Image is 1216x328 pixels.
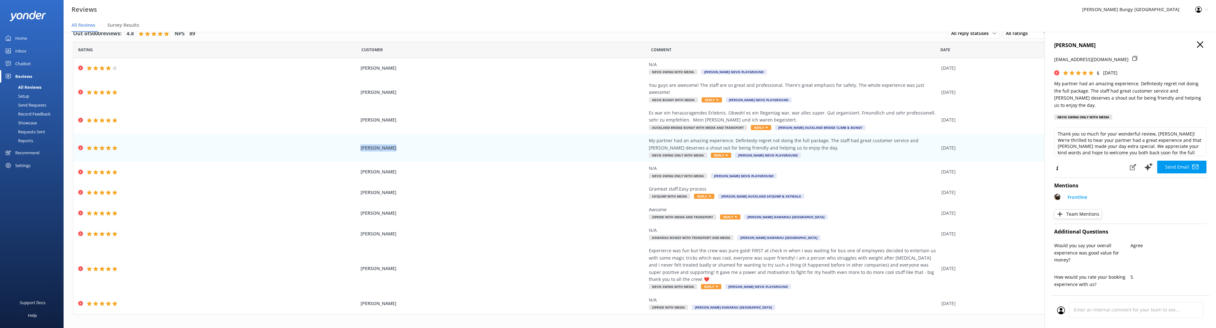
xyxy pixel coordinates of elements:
[1054,228,1206,236] h4: Additional Questions
[361,210,646,217] span: [PERSON_NAME]
[775,125,865,130] span: [PERSON_NAME] Auckland Bridge Climb & Bungy
[189,30,195,38] h4: 89
[4,127,45,136] div: Requests Sent
[941,89,1198,96] div: [DATE]
[1068,194,1087,201] p: Frontline
[15,70,32,83] div: Reviews
[4,118,64,127] a: Showcase
[941,168,1198,175] div: [DATE]
[361,230,646,237] span: [PERSON_NAME]
[649,227,938,234] div: N/A
[649,153,707,158] span: Nevis Swing Only with Media
[127,30,134,38] h4: 4.8
[941,116,1198,123] div: [DATE]
[1054,56,1129,63] p: [EMAIL_ADDRESS][DOMAIN_NAME]
[15,57,31,70] div: Chatbot
[1054,274,1130,288] p: How would you rate your booking experience with us?
[1157,161,1206,173] button: Send Email
[744,214,828,220] span: [PERSON_NAME] Kawarau [GEOGRAPHIC_DATA]
[649,61,938,68] div: N/A
[175,30,185,38] h4: NPS
[649,165,938,172] div: N/A
[1054,127,1206,156] textarea: Thank you so much for your wonderful review, [PERSON_NAME]! We're thrilled to hear your partner h...
[649,97,698,102] span: Nevis Bungy with Media
[725,284,791,289] span: [PERSON_NAME] Nevis Playground
[20,296,45,309] div: Support Docs
[649,214,716,220] span: Zipride with Media and Transport
[941,300,1198,307] div: [DATE]
[701,284,721,289] span: Reply
[4,136,33,145] div: Reports
[4,83,64,92] a: All Reviews
[4,109,51,118] div: Record Feedback
[649,194,690,199] span: SkyJump with Media
[718,194,804,199] span: [PERSON_NAME] Auckland SkyJump & SkyWalk
[361,189,646,196] span: [PERSON_NAME]
[941,265,1198,272] div: [DATE]
[649,125,747,130] span: Auckland Bridge Bungy with Media and Transport
[649,297,938,304] div: N/A
[1130,274,1207,281] p: 5
[941,65,1198,72] div: [DATE]
[4,83,41,92] div: All Reviews
[361,65,646,72] span: [PERSON_NAME]
[735,153,801,158] span: [PERSON_NAME] Nevis Playground
[4,109,64,118] a: Record Feedback
[726,97,792,102] span: [PERSON_NAME] Nevis Playground
[15,45,26,57] div: Inbox
[694,194,714,199] span: Reply
[1054,182,1206,190] h4: Mentions
[4,92,29,101] div: Setup
[4,101,46,109] div: Send Requests
[361,47,383,53] span: Date
[361,144,646,151] span: [PERSON_NAME]
[4,136,64,145] a: Reports
[1064,194,1087,202] a: Frontline
[649,185,938,192] div: Grameat staff.Easy process
[361,116,646,123] span: [PERSON_NAME]
[15,146,39,159] div: Recommend
[649,82,938,96] div: You guys are awesome! The staff are so great and professional. There's great emphasis for safety....
[361,168,646,175] span: [PERSON_NAME]
[1054,242,1130,263] p: Would you say your overall experience was good value for money?
[15,159,31,172] div: Settings
[711,173,777,178] span: [PERSON_NAME] Nevis Playground
[651,47,671,53] span: Question
[1097,70,1099,76] span: 5
[649,109,938,124] div: Es war ein herausragendes Erlebnis. Obwohl es ein Regentag war, war alles super. Gut organisiert....
[737,235,821,240] span: [PERSON_NAME] Kawarau [GEOGRAPHIC_DATA]
[692,305,775,310] span: [PERSON_NAME] Kawarau [GEOGRAPHIC_DATA]
[72,22,95,28] span: All Reviews
[1054,209,1102,219] button: Team Mentions
[361,300,646,307] span: [PERSON_NAME]
[941,189,1198,196] div: [DATE]
[649,305,688,310] span: Zipride with Media
[1054,41,1206,50] h4: [PERSON_NAME]
[951,30,993,37] span: All reply statuses
[1130,242,1207,249] p: Agree
[720,214,740,220] span: Reply
[10,11,46,21] img: yonder-white-logo.png
[941,210,1198,217] div: [DATE]
[361,265,646,272] span: [PERSON_NAME]
[940,47,950,53] span: Date
[711,153,731,158] span: Reply
[701,69,767,74] span: [PERSON_NAME] Nevis Playground
[1054,80,1206,109] p: My partner had an amazing experience. Definteoty regret not doing the full package. The staff had...
[1006,30,1032,37] span: All ratings
[941,230,1198,237] div: [DATE]
[73,30,122,38] h4: Out of 5000 reviews:
[1054,115,1112,120] div: Nevis Swing Only with Media
[15,32,27,45] div: Home
[72,4,97,15] h3: Reviews
[78,47,93,53] span: Date
[4,118,37,127] div: Showcase
[361,89,646,96] span: [PERSON_NAME]
[751,125,771,130] span: Reply
[1054,194,1061,200] img: 272-1631157200.jpg
[4,92,64,101] a: Setup
[107,22,139,28] span: Survey Results
[649,235,733,240] span: Kawarau Bungy with Transport and Media
[28,309,37,322] div: Help
[649,69,697,74] span: Nevis Swing with Media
